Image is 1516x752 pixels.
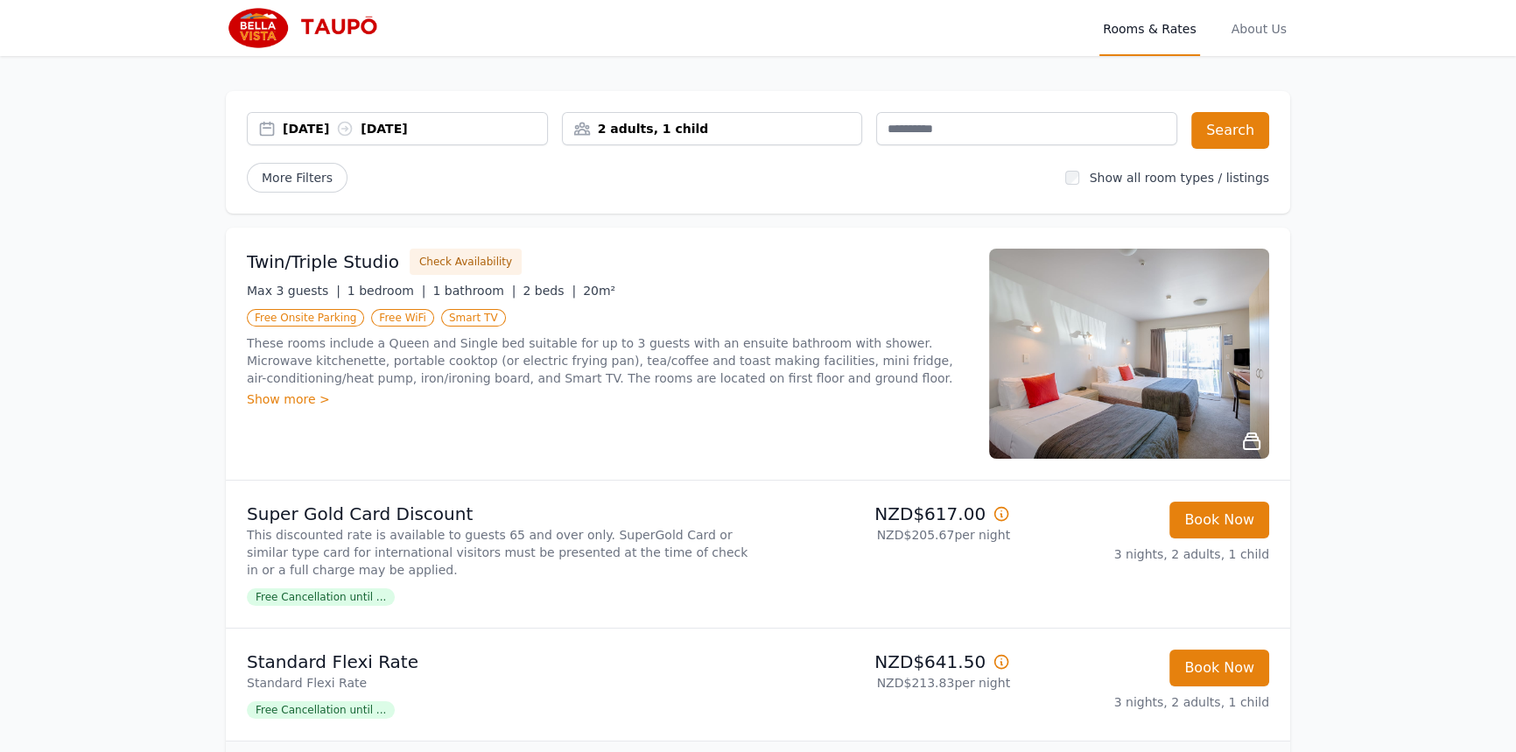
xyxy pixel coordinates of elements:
[247,701,395,719] span: Free Cancellation until ...
[765,650,1010,674] p: NZD$641.50
[283,120,547,137] div: [DATE] [DATE]
[765,526,1010,544] p: NZD$205.67 per night
[1024,693,1269,711] p: 3 nights, 2 adults, 1 child
[583,284,615,298] span: 20m²
[226,7,395,49] img: Bella Vista Taupo
[247,284,340,298] span: Max 3 guests |
[247,588,395,606] span: Free Cancellation until ...
[765,502,1010,526] p: NZD$617.00
[247,249,399,274] h3: Twin/Triple Studio
[1090,171,1269,185] label: Show all room types / listings
[765,674,1010,692] p: NZD$213.83 per night
[1024,545,1269,563] p: 3 nights, 2 adults, 1 child
[410,249,522,275] button: Check Availability
[347,284,426,298] span: 1 bedroom |
[247,309,364,327] span: Free Onsite Parking
[247,526,751,579] p: This discounted rate is available to guests 65 and over only. SuperGold Card or similar type card...
[247,390,968,408] div: Show more >
[247,502,751,526] p: Super Gold Card Discount
[523,284,576,298] span: 2 beds |
[1191,112,1269,149] button: Search
[432,284,516,298] span: 1 bathroom |
[1169,650,1269,686] button: Book Now
[1169,502,1269,538] button: Book Now
[441,309,506,327] span: Smart TV
[247,674,751,692] p: Standard Flexi Rate
[371,309,434,327] span: Free WiFi
[247,163,347,193] span: More Filters
[563,120,862,137] div: 2 adults, 1 child
[247,334,968,387] p: These rooms include a Queen and Single bed suitable for up to 3 guests with an ensuite bathroom w...
[247,650,751,674] p: Standard Flexi Rate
